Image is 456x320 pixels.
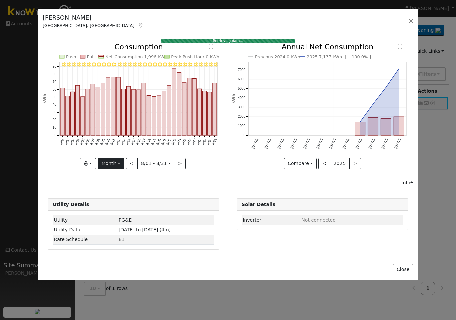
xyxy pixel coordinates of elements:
button: Month [98,158,124,169]
i: 8/03 - Clear [72,62,76,66]
rect: onclick="" [91,84,95,136]
text: 8/24 [176,138,182,146]
text: 5000 [238,87,245,91]
i: 8/20 - Clear [158,62,162,66]
i: 8/16 - Clear [138,62,142,66]
text: 80 [53,72,57,76]
rect: onclick="" [162,91,166,136]
text: 8/08 [94,138,100,146]
i: 8/10 - Clear [107,62,111,66]
rect: onclick="" [192,79,196,136]
text: 8/14 [125,138,131,146]
rect: onclick="" [152,97,156,135]
i: 8/06 - Clear [87,62,91,66]
button: > [174,158,186,169]
i: 8/14 - Clear [128,62,132,66]
text: 8/18 [145,138,151,146]
h5: [PERSON_NAME] [43,13,144,22]
i: 8/27 - Clear [194,62,198,66]
rect: onclick="" [101,83,105,136]
button: Compare [284,158,317,169]
text: 8/07 [89,138,95,146]
div: Info [401,179,413,186]
i: 8/26 - Clear [189,62,193,66]
text: Net Consumption 1,996 kWh [105,54,167,59]
button: Close [393,264,413,275]
text: [DATE] [303,138,310,149]
i: 8/28 - Clear [199,62,203,66]
text: 8/01 [59,138,65,146]
text: [DATE] [316,138,323,149]
rect: onclick="" [394,117,404,136]
circle: onclick="" [398,67,400,70]
text: 30 [53,111,57,114]
text: 60 [53,88,57,91]
rect: onclick="" [132,90,136,136]
div: Retrieving data... [161,39,295,43]
rect: onclick="" [198,89,202,136]
text:  [209,44,213,49]
text: 90 [53,65,57,68]
i: 8/19 - Clear [153,62,157,66]
i: 8/11 - Clear [112,62,117,66]
rect: onclick="" [106,77,110,135]
rect: onclick="" [187,78,191,136]
rect: onclick="" [81,97,85,135]
rect: onclick="" [157,95,161,135]
text: [DATE] [251,138,259,149]
i: 8/31 - Clear [214,62,218,66]
rect: onclick="" [122,89,126,136]
text: 7000 [238,68,245,72]
text: 8/22 [166,138,172,146]
text: 8/17 [140,138,146,146]
text: 8/26 [186,138,192,146]
span: C [119,237,125,242]
text: 3000 [238,106,245,109]
text: [DATE] [290,138,297,149]
circle: onclick="" [359,121,361,124]
span: [DATE] to [DATE] (4m) [119,227,171,232]
span: [GEOGRAPHIC_DATA], [GEOGRAPHIC_DATA] [43,23,134,28]
button: < [318,158,330,169]
text: [DATE] [381,138,388,149]
text: 8/02 [64,138,70,146]
i: 8/29 - Clear [204,62,208,66]
circle: onclick="" [385,86,387,89]
text: 8/04 [74,138,80,146]
text: 70 [53,80,57,84]
rect: onclick="" [203,91,207,136]
rect: onclick="" [213,83,217,136]
button: < [126,158,138,169]
text: 8/05 [79,138,85,146]
text: [DATE] [329,138,336,149]
button: 8/01 - 8/31 [137,158,175,169]
i: 8/30 - Clear [209,62,213,66]
circle: onclick="" [372,103,374,106]
span: ID: null, authorized: None [301,217,336,223]
i: 8/04 - Clear [77,62,81,66]
text: 8/12 [115,138,121,146]
rect: onclick="" [177,73,181,136]
rect: onclick="" [368,118,378,136]
i: 8/13 - Clear [123,62,127,66]
text: 8/15 [130,138,136,146]
text: 20 [53,118,57,122]
text: 8/29 [201,138,207,146]
i: 8/09 - Clear [102,62,106,66]
text: 4000 [238,96,245,100]
text: 8/28 [196,138,202,146]
rect: onclick="" [60,88,64,136]
text: 8/03 [69,138,75,146]
text: 8/16 [135,138,141,146]
text: [DATE] [264,138,271,149]
rect: onclick="" [116,77,120,135]
text: 0 [243,134,245,137]
rect: onclick="" [182,83,186,135]
i: 8/21 - Clear [163,62,167,66]
text:  [398,44,402,49]
rect: onclick="" [172,69,176,135]
text: 8/20 [156,138,162,146]
text: 8/30 [206,138,212,146]
text: [DATE] [277,138,284,149]
rect: onclick="" [127,87,131,136]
